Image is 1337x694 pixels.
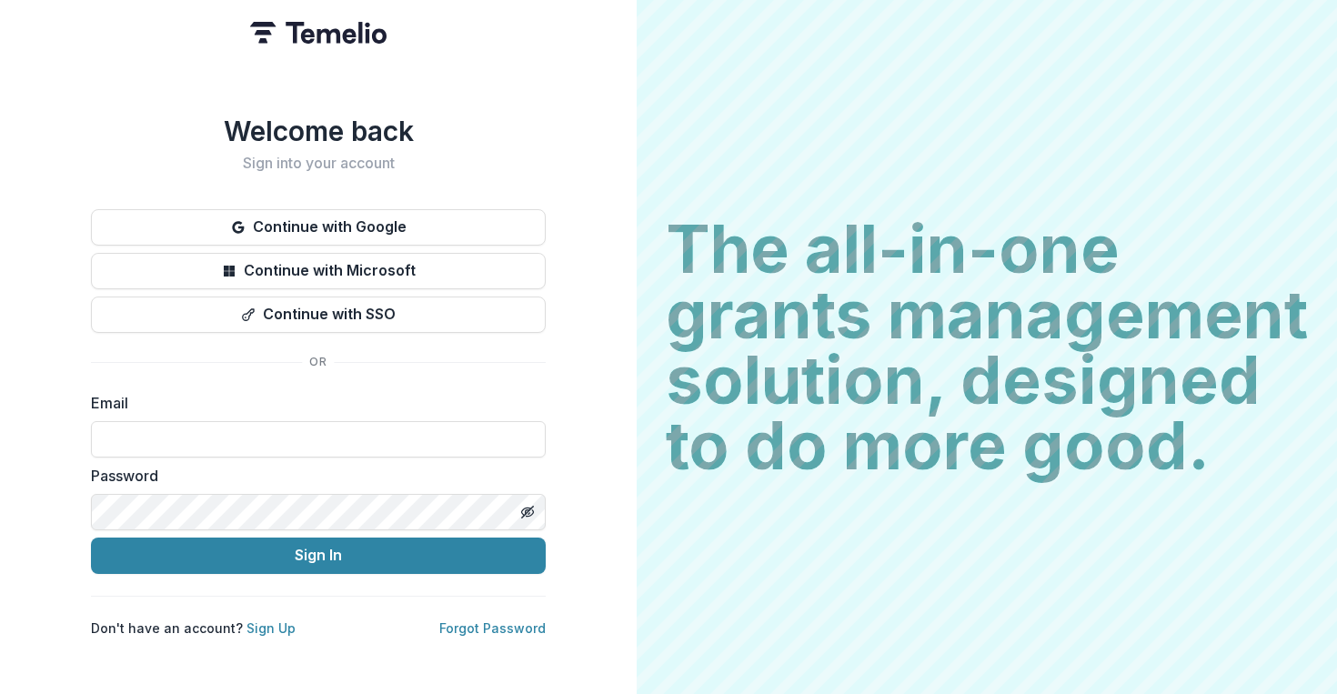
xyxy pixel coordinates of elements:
button: Sign In [91,538,546,574]
button: Continue with Microsoft [91,253,546,289]
a: Forgot Password [439,620,546,636]
button: Continue with Google [91,209,546,246]
button: Toggle password visibility [513,498,542,527]
h1: Welcome back [91,115,546,147]
a: Sign Up [246,620,296,636]
h2: Sign into your account [91,155,546,172]
p: Don't have an account? [91,619,296,638]
button: Continue with SSO [91,297,546,333]
img: Temelio [250,22,387,44]
label: Email [91,392,535,414]
label: Password [91,465,535,487]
